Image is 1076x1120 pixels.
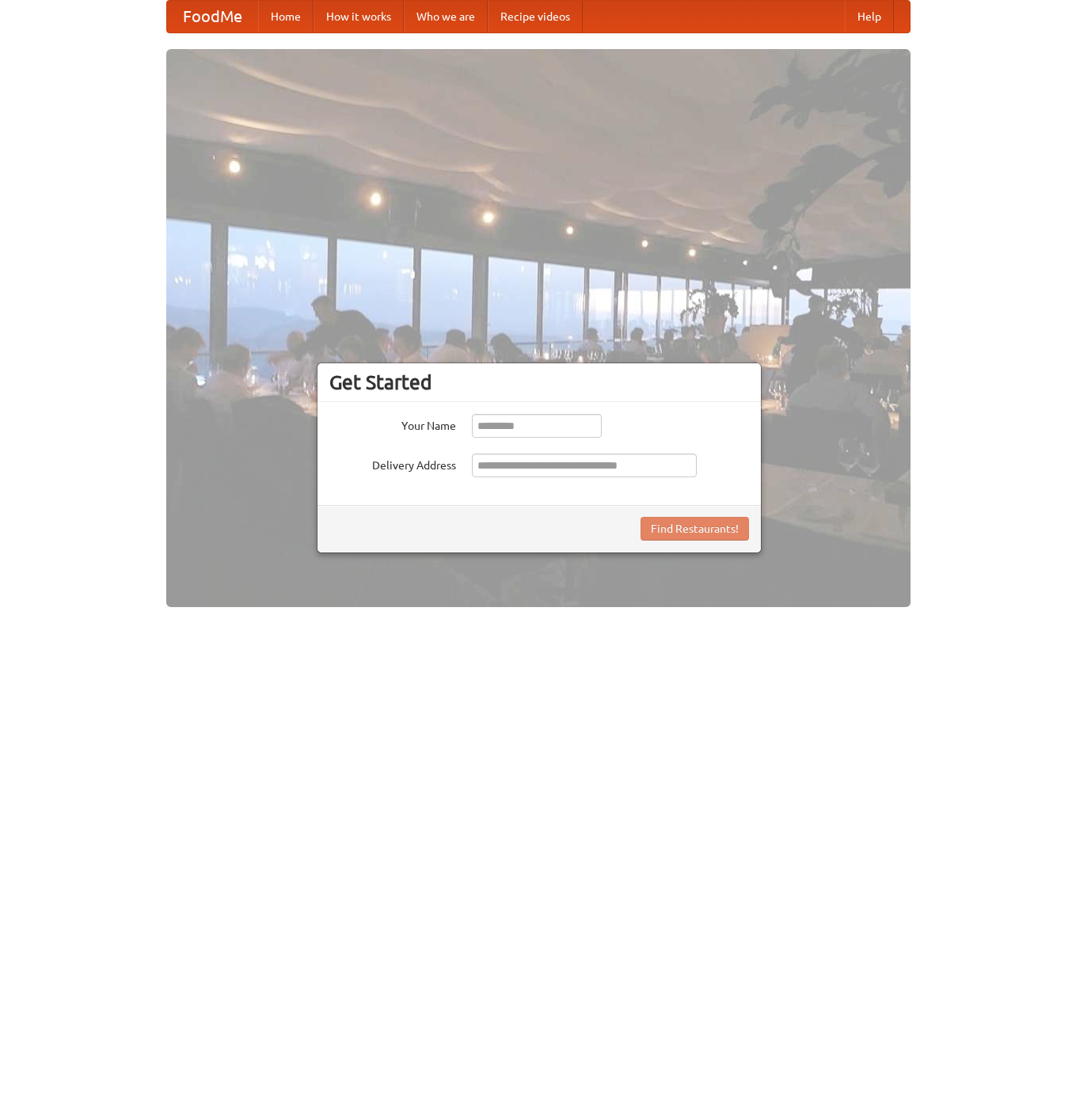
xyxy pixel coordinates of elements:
[329,414,456,434] label: Your Name
[258,1,314,32] a: Home
[329,454,456,473] label: Delivery Address
[845,1,894,32] a: Help
[329,370,749,394] h3: Get Started
[314,1,404,32] a: How it works
[641,517,749,541] button: Find Restaurants!
[167,1,258,32] a: FoodMe
[404,1,488,32] a: Who we are
[488,1,583,32] a: Recipe videos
